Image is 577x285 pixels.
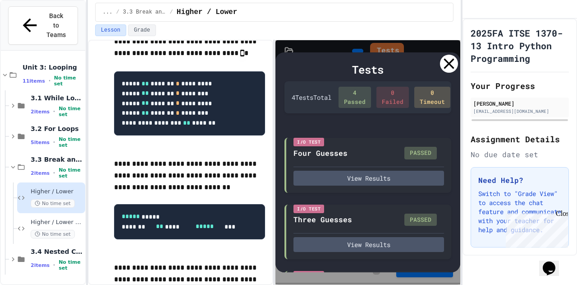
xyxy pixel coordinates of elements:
[502,210,568,248] iframe: chat widget
[23,78,45,84] span: 11 items
[339,87,371,108] div: 4 Passed
[31,109,50,115] span: 2 items
[31,230,75,238] span: No time set
[31,94,83,102] span: 3.1 While Loops
[471,79,569,92] h2: Your Progress
[31,170,50,176] span: 2 items
[177,7,237,18] span: Higher / Lower
[53,139,55,146] span: •
[8,6,78,45] button: Back to Teams
[293,148,348,159] div: Four Guesses
[59,167,83,179] span: No time set
[116,9,119,16] span: /
[478,175,561,186] h3: Need Help?
[31,155,83,164] span: 3.3 Break and Continue
[95,24,126,36] button: Lesson
[376,87,409,108] div: 0 Failed
[31,199,75,208] span: No time set
[59,106,83,117] span: No time set
[31,125,83,133] span: 3.2 For Loops
[53,169,55,177] span: •
[54,75,83,87] span: No time set
[103,9,113,16] span: ...
[59,136,83,148] span: No time set
[46,11,67,40] span: Back to Teams
[53,262,55,269] span: •
[293,138,324,146] div: I/O Test
[284,61,451,78] div: Tests
[31,262,50,268] span: 2 items
[293,237,444,252] button: View Results
[404,214,437,226] div: PASSED
[170,9,173,16] span: /
[31,248,83,256] span: 3.4 Nested Control Structures
[471,133,569,145] h2: Assignment Details
[539,249,568,276] iframe: chat widget
[292,93,331,102] div: 4 Test s Total
[59,259,83,271] span: No time set
[471,27,569,65] h1: 2025FA ITSE 1370-13 Intro Python Programming
[478,189,561,234] p: Switch to "Grade View" to access the chat feature and communicate with your teacher for help and ...
[293,214,352,225] div: Three Guesses
[31,219,83,226] span: Higher / Lower 2.0
[23,63,83,71] span: Unit 3: Looping
[473,108,566,115] div: [EMAIL_ADDRESS][DOMAIN_NAME]
[31,188,83,196] span: Higher / Lower
[471,149,569,160] div: No due date set
[414,87,450,108] div: 0 Timeout
[128,24,156,36] button: Grade
[293,171,444,186] button: View Results
[123,9,166,16] span: 3.3 Break and Continue
[404,147,437,159] div: PASSED
[4,4,62,57] div: Chat with us now!Close
[49,77,50,84] span: •
[53,108,55,115] span: •
[473,99,566,107] div: [PERSON_NAME]
[293,205,324,213] div: I/O Test
[31,140,50,145] span: 5 items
